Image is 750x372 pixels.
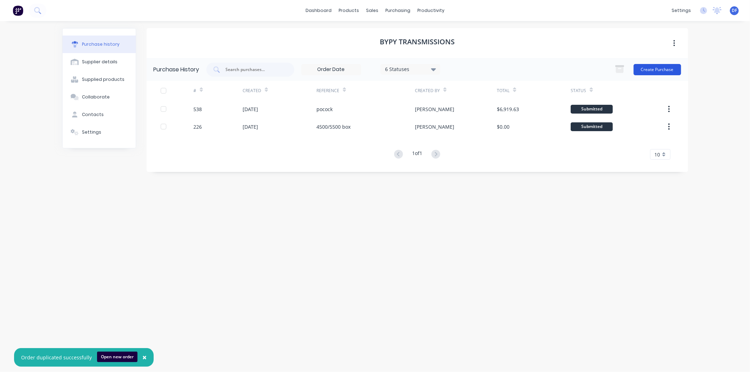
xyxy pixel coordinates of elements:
[302,5,335,16] a: dashboard
[243,105,258,113] div: [DATE]
[63,53,136,71] button: Supplier details
[380,38,455,46] h1: BYPY Transmissions
[382,5,414,16] div: purchasing
[63,106,136,123] button: Contacts
[497,123,509,130] div: $0.00
[243,123,258,130] div: [DATE]
[335,5,363,16] div: products
[154,65,199,74] div: Purchase History
[63,71,136,88] button: Supplied products
[21,354,92,361] div: Order duplicated successfully
[97,352,137,362] button: Open new order
[243,88,261,94] div: Created
[415,105,454,113] div: [PERSON_NAME]
[732,7,737,14] span: DF
[668,5,694,16] div: settings
[82,129,101,135] div: Settings
[363,5,382,16] div: sales
[655,151,660,158] span: 10
[316,88,339,94] div: Reference
[497,105,519,113] div: $6,919.63
[385,65,435,73] div: 6 Statuses
[13,5,23,16] img: Factory
[571,88,586,94] div: Status
[497,88,509,94] div: Total
[634,64,681,75] button: Create Purchase
[82,41,120,47] div: Purchase history
[316,105,333,113] div: pocock
[63,123,136,141] button: Settings
[82,111,104,118] div: Contacts
[63,88,136,106] button: Collaborate
[82,94,110,100] div: Collaborate
[135,349,154,366] button: Close
[193,105,202,113] div: 538
[412,149,422,160] div: 1 of 1
[316,123,351,130] div: 4500/5500 box
[415,123,454,130] div: [PERSON_NAME]
[142,352,147,362] span: ×
[225,66,283,73] input: Search purchases...
[63,36,136,53] button: Purchase history
[193,88,196,94] div: #
[414,5,448,16] div: productivity
[193,123,202,130] div: 226
[571,105,613,114] div: Submitted
[82,76,124,83] div: Supplied products
[415,88,440,94] div: Created By
[302,64,361,75] input: Order Date
[82,59,117,65] div: Supplier details
[571,122,613,131] div: Submitted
